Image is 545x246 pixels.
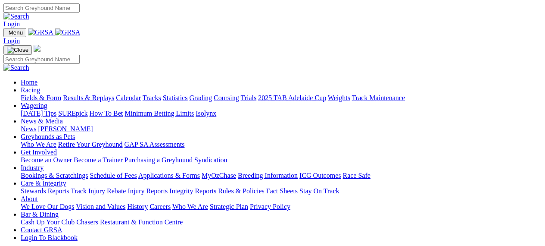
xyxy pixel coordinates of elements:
[9,29,23,36] span: Menu
[21,94,542,102] div: Racing
[21,187,69,195] a: Stewards Reports
[21,102,47,109] a: Wagering
[21,125,542,133] div: News & Media
[328,94,350,101] a: Weights
[21,218,75,226] a: Cash Up Your Club
[3,45,32,55] button: Toggle navigation
[38,125,93,132] a: [PERSON_NAME]
[21,172,542,180] div: Industry
[90,172,137,179] a: Schedule of Fees
[21,141,56,148] a: Who We Are
[3,13,29,20] img: Search
[202,172,236,179] a: MyOzChase
[343,172,370,179] a: Race Safe
[21,79,37,86] a: Home
[3,20,20,28] a: Login
[21,211,59,218] a: Bar & Dining
[194,156,227,164] a: Syndication
[214,94,239,101] a: Coursing
[21,195,38,202] a: About
[218,187,265,195] a: Rules & Policies
[76,218,183,226] a: Chasers Restaurant & Function Centre
[21,234,78,241] a: Login To Blackbook
[58,110,87,117] a: SUREpick
[163,94,188,101] a: Statistics
[210,203,248,210] a: Strategic Plan
[299,172,341,179] a: ICG Outcomes
[240,94,256,101] a: Trials
[3,64,29,72] img: Search
[21,94,61,101] a: Fields & Form
[125,110,194,117] a: Minimum Betting Limits
[74,156,123,164] a: Become a Trainer
[34,45,40,52] img: logo-grsa-white.png
[21,156,72,164] a: Become an Owner
[21,180,66,187] a: Care & Integrity
[143,94,161,101] a: Tracks
[21,125,36,132] a: News
[21,172,88,179] a: Bookings & Scratchings
[299,187,339,195] a: Stay On Track
[21,133,75,140] a: Greyhounds as Pets
[21,141,542,148] div: Greyhounds as Pets
[138,172,200,179] a: Applications & Forms
[172,203,208,210] a: Who We Are
[58,141,123,148] a: Retire Your Greyhound
[196,110,216,117] a: Isolynx
[3,28,26,37] button: Toggle navigation
[7,47,28,54] img: Close
[258,94,326,101] a: 2025 TAB Adelaide Cup
[21,148,57,156] a: Get Involved
[21,203,542,211] div: About
[116,94,141,101] a: Calendar
[125,141,185,148] a: GAP SA Assessments
[21,226,62,233] a: Contact GRSA
[63,94,114,101] a: Results & Replays
[76,203,125,210] a: Vision and Values
[21,156,542,164] div: Get Involved
[3,37,20,44] a: Login
[21,164,44,171] a: Industry
[28,28,53,36] img: GRSA
[3,55,80,64] input: Search
[90,110,123,117] a: How To Bet
[149,203,171,210] a: Careers
[169,187,216,195] a: Integrity Reports
[352,94,405,101] a: Track Maintenance
[21,86,40,94] a: Racing
[55,28,81,36] img: GRSA
[266,187,298,195] a: Fact Sheets
[250,203,290,210] a: Privacy Policy
[21,218,542,226] div: Bar & Dining
[128,187,168,195] a: Injury Reports
[71,187,126,195] a: Track Injury Rebate
[127,203,148,210] a: History
[3,3,80,13] input: Search
[21,110,542,117] div: Wagering
[21,187,542,195] div: Care & Integrity
[190,94,212,101] a: Grading
[125,156,193,164] a: Purchasing a Greyhound
[238,172,298,179] a: Breeding Information
[21,110,56,117] a: [DATE] Tips
[21,117,63,125] a: News & Media
[21,203,74,210] a: We Love Our Dogs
